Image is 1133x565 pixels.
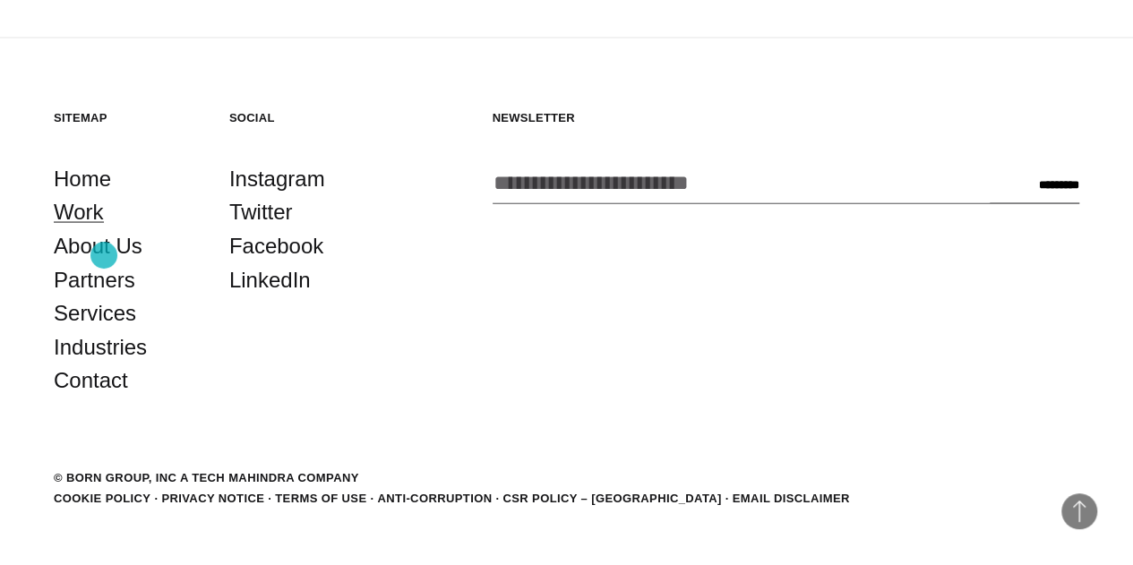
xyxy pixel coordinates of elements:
[54,194,104,228] a: Work
[54,262,135,296] a: Partners
[229,194,293,228] a: Twitter
[54,161,111,195] a: Home
[275,491,366,504] a: Terms of Use
[161,491,264,504] a: Privacy Notice
[229,228,323,262] a: Facebook
[54,228,142,262] a: About Us
[54,109,202,124] h5: Sitemap
[229,161,325,195] a: Instagram
[493,109,1079,124] h5: Newsletter
[1061,493,1097,529] button: Back to Top
[54,468,359,486] div: © BORN GROUP, INC A Tech Mahindra Company
[54,491,150,504] a: Cookie Policy
[733,491,850,504] a: Email Disclaimer
[54,330,147,364] a: Industries
[54,295,136,330] a: Services
[502,491,721,504] a: CSR POLICY – [GEOGRAPHIC_DATA]
[377,491,492,504] a: Anti-Corruption
[229,262,311,296] a: LinkedIn
[54,363,128,397] a: Contact
[229,109,378,124] h5: Social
